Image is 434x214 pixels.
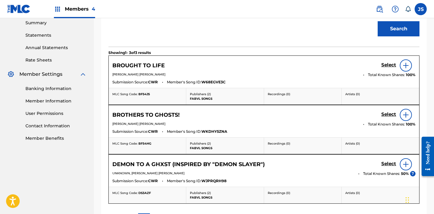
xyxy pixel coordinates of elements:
p: FABVL SONGS [190,195,260,200]
span: Member's Song ID: [167,79,201,85]
p: Recordings ( 0 ) [268,92,338,96]
span: ? [410,171,416,176]
a: Summary [25,20,87,26]
a: Annual Statements [25,45,87,51]
span: Submission Source: [112,129,148,134]
p: Publishers ( 2 ) [190,92,260,96]
img: Top Rightsholders [54,5,61,13]
a: Contact Information [25,123,87,129]
img: info [402,62,409,69]
span: 4 [92,6,95,12]
span: UNKNOWN, [PERSON_NAME] [PERSON_NAME] [112,171,184,175]
span: WJPRQRH98 [201,178,227,184]
img: MLC Logo [7,5,31,13]
span: W68EGVE3C [201,79,226,85]
span: [PERSON_NAME] [PERSON_NAME] [112,122,165,126]
span: DS3AZF [138,191,151,195]
span: Submission Source: [112,79,148,85]
span: Member's Song ID: [167,178,201,184]
img: info [402,111,409,119]
span: Member's Song ID: [167,129,201,134]
p: FABVL SONGS [190,146,260,150]
img: search [376,5,383,13]
div: User Menu [415,3,427,15]
p: Recordings ( 0 ) [268,141,338,146]
span: Member Settings [19,71,62,78]
span: CWR [148,129,158,134]
div: Notifications [405,6,411,12]
button: Search [378,21,419,36]
span: CWR [148,178,158,184]
p: Artists ( 0 ) [345,191,416,195]
span: Members [65,5,95,12]
span: MLC Song Code: [112,142,137,145]
span: Submission Source: [112,178,148,184]
span: BF54HG [138,142,151,145]
img: Member Settings [7,71,15,78]
a: Member Information [25,98,87,104]
p: Recordings ( 0 ) [268,191,338,195]
h5: Select [381,62,396,68]
p: Publishers ( 2 ) [190,191,260,195]
div: Drag [406,191,409,209]
span: CWR [148,79,158,85]
span: [PERSON_NAME] [PERSON_NAME] [112,72,165,76]
span: WKDHY5ZNA [201,129,227,134]
span: Total Known Shares: [368,72,406,78]
img: help [392,5,399,13]
span: 100 % [406,72,416,78]
img: expand [79,71,87,78]
img: info [402,161,409,168]
p: Artists ( 0 ) [345,92,416,96]
div: Help [389,3,401,15]
a: User Permissions [25,110,87,117]
h5: DEMON TO A GHXST (INSPIRED BY "DEMON SLAYER") [112,161,265,168]
span: 50 % [401,171,409,176]
h5: Select [381,112,396,117]
iframe: Chat Widget [404,185,434,214]
a: Statements [25,32,87,38]
p: FABVL SONGS [190,96,260,101]
span: 100 % [406,122,416,127]
p: Artists ( 0 ) [345,141,416,146]
a: Rate Sheets [25,57,87,63]
iframe: Resource Center [417,132,434,181]
a: Banking Information [25,85,87,92]
h5: BROTHERS TO GHOSTS! [112,112,180,119]
p: Showing 1 - 3 of 3 results [108,50,151,55]
a: Public Search [373,3,386,15]
h5: BROUGHT TO LIFE [112,62,165,69]
span: BF54J5 [138,92,150,96]
span: Total Known Shares: [363,171,401,176]
h5: Select [381,161,396,167]
p: Publishers ( 2 ) [190,141,260,146]
span: MLC Song Code: [112,191,137,195]
a: Member Benefits [25,135,87,142]
span: MLC Song Code: [112,92,137,96]
span: Total Known Shares: [368,122,406,127]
